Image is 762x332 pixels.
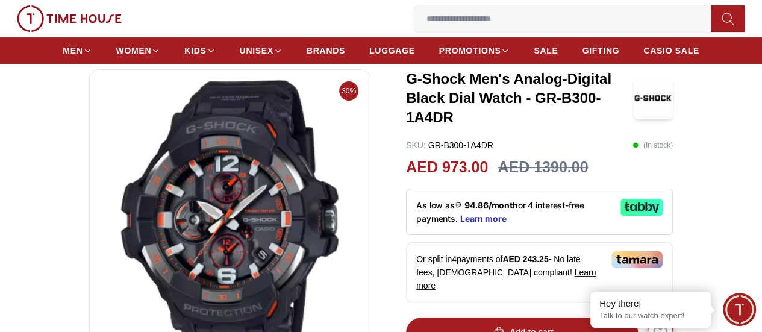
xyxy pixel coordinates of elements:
[184,40,215,61] a: KIDS
[406,156,488,179] h2: AED 973.00
[17,5,122,32] img: ...
[116,40,161,61] a: WOMEN
[502,254,548,264] span: AED 243.25
[63,45,83,57] span: MEN
[582,45,619,57] span: GIFTING
[184,45,206,57] span: KIDS
[498,156,588,179] h3: AED 1390.00
[116,45,152,57] span: WOMEN
[240,45,273,57] span: UNISEX
[534,40,558,61] a: SALE
[632,139,673,151] p: ( In stock )
[307,40,345,61] a: BRANDS
[369,40,415,61] a: LUGGAGE
[406,139,493,151] p: GR-B300-1A4DR
[406,242,673,302] div: Or split in 4 payments of - No late fees, [DEMOGRAPHIC_DATA] compliant!
[339,81,358,101] span: 30%
[582,40,619,61] a: GIFTING
[240,40,283,61] a: UNISEX
[307,45,345,57] span: BRANDS
[406,69,634,127] h3: G-Shock Men's Analog-Digital Black Dial Watch - GR-B300-1A4DR
[723,293,756,326] div: Chat Widget
[439,40,510,61] a: PROMOTIONS
[369,45,415,57] span: LUGGAGE
[634,77,673,119] img: G-Shock Men's Analog-Digital Black Dial Watch - GR-B300-1A4DR
[63,40,92,61] a: MEN
[534,45,558,57] span: SALE
[643,40,699,61] a: CASIO SALE
[406,140,426,150] span: SKU :
[416,268,596,290] span: Learn more
[439,45,501,57] span: PROMOTIONS
[599,298,702,310] div: Hey there!
[611,251,663,268] img: Tamara
[643,45,699,57] span: CASIO SALE
[599,311,702,321] p: Talk to our watch expert!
